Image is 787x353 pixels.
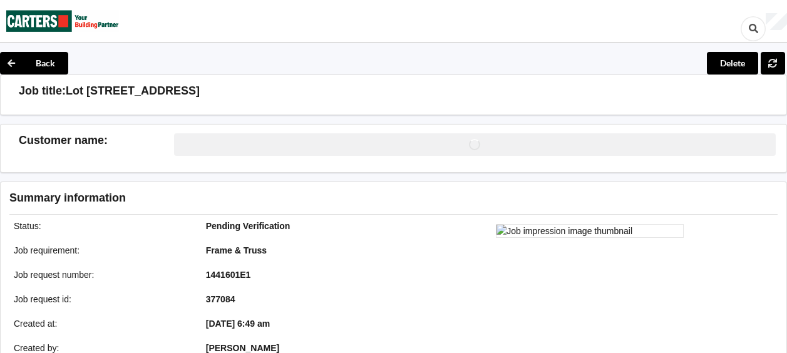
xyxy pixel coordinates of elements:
[66,84,200,98] h3: Lot [STREET_ADDRESS]
[496,224,684,238] img: Job impression image thumbnail
[9,191,581,205] h3: Summary information
[5,293,197,305] div: Job request id :
[206,221,291,231] b: Pending Verification
[5,269,197,281] div: Job request number :
[5,317,197,330] div: Created at :
[206,294,235,304] b: 377084
[766,13,787,31] div: User Profile
[206,270,251,280] b: 1441601E1
[206,319,270,329] b: [DATE] 6:49 am
[5,244,197,257] div: Job requirement :
[206,245,267,255] b: Frame & Truss
[707,52,758,74] button: Delete
[206,343,279,353] b: [PERSON_NAME]
[19,84,66,98] h3: Job title:
[19,133,174,148] h3: Customer name :
[5,220,197,232] div: Status :
[6,1,119,41] img: Carters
